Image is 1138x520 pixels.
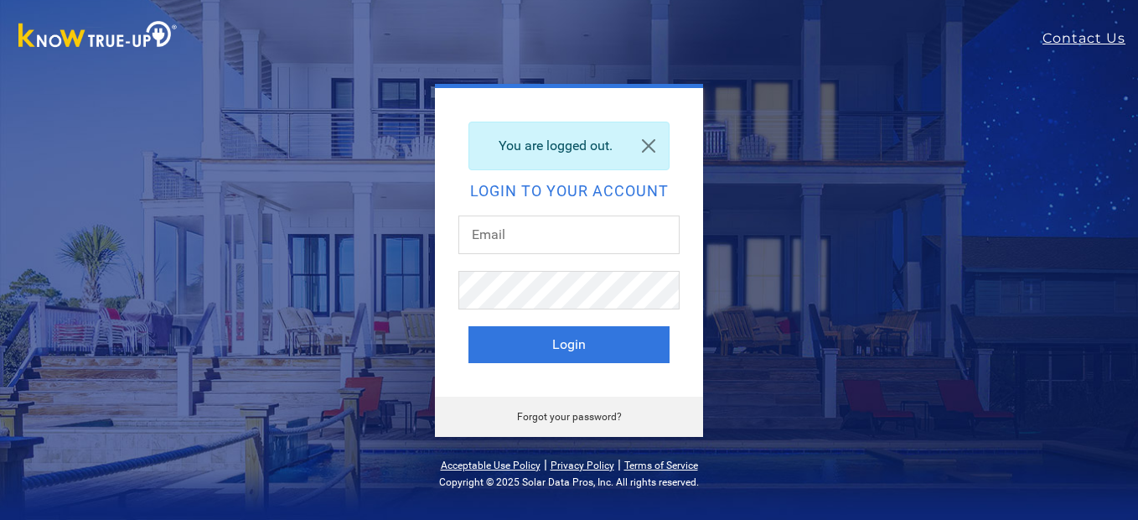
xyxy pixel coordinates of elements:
[468,326,670,363] button: Login
[618,456,621,472] span: |
[624,460,698,471] a: Terms of Service
[468,184,670,199] h2: Login to your account
[441,460,541,471] a: Acceptable Use Policy
[1042,29,1138,49] a: Contact Us
[468,122,670,170] div: You are logged out.
[517,411,622,423] a: Forgot your password?
[628,122,669,169] a: Close
[458,216,680,254] input: Email
[10,18,186,55] img: Know True-Up
[551,460,614,471] a: Privacy Policy
[544,456,547,472] span: |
